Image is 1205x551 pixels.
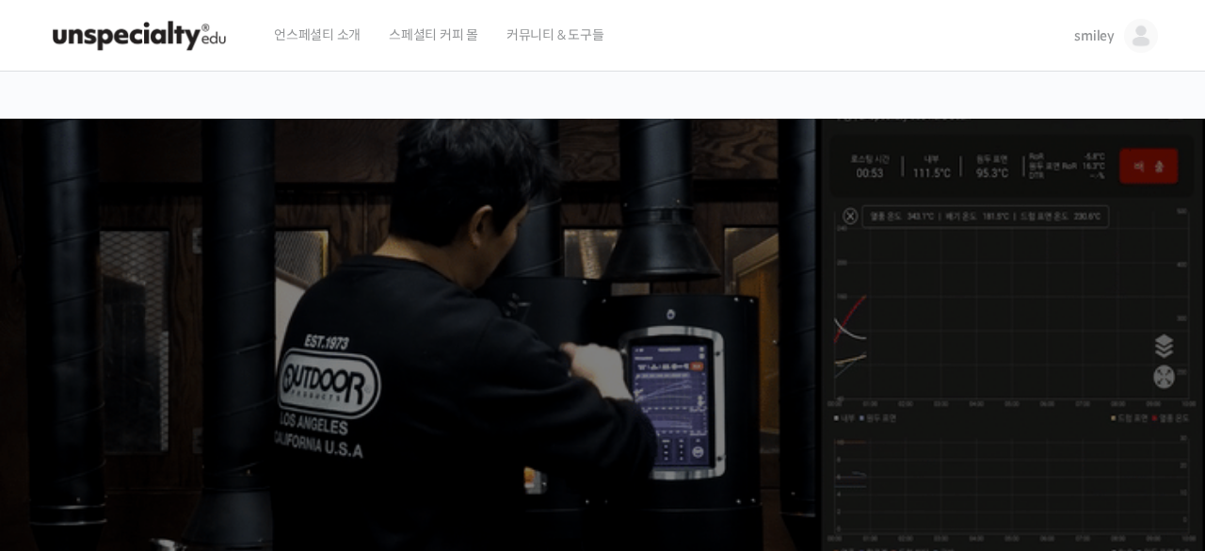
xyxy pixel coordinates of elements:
[19,288,1187,383] p: [PERSON_NAME]을 다하는 당신을 위해, 최고와 함께 만든 커피 클래스
[1074,27,1115,44] span: smiley
[19,392,1187,418] p: 시간과 장소에 구애받지 않고, 검증된 커리큘럼으로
